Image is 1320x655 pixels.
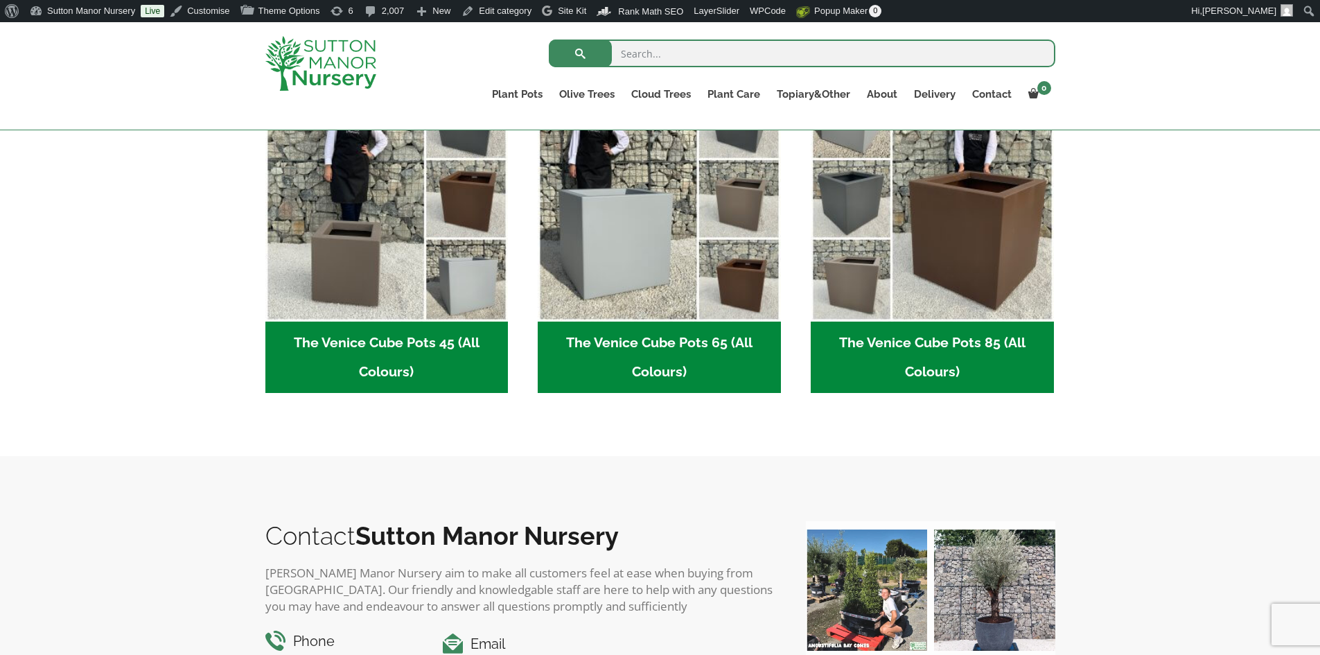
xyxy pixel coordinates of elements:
a: Visit product category The Venice Cube Pots 85 (All Colours) [811,78,1054,393]
a: Topiary&Other [768,85,859,104]
h2: The Venice Cube Pots 45 (All Colours) [265,322,509,394]
a: Plant Pots [484,85,551,104]
span: 0 [1037,81,1051,95]
a: Visit product category The Venice Cube Pots 65 (All Colours) [538,78,781,393]
img: The Venice Cube Pots 65 (All Colours) [538,78,781,322]
a: Delivery [906,85,964,104]
img: The Venice Cube Pots 85 (All Colours) [811,78,1054,322]
h4: Phone [265,631,423,652]
h2: The Venice Cube Pots 85 (All Colours) [811,322,1054,394]
a: Plant Care [699,85,768,104]
span: Site Kit [558,6,586,16]
img: The Venice Cube Pots 45 (All Colours) [265,78,509,322]
span: [PERSON_NAME] [1202,6,1276,16]
span: Rank Math SEO [618,6,683,17]
p: [PERSON_NAME] Manor Nursery aim to make all customers feel at ease when buying from [GEOGRAPHIC_D... [265,565,778,615]
a: Contact [964,85,1020,104]
img: logo [265,36,376,91]
a: Live [141,5,164,17]
h2: Contact [265,521,778,550]
span: 0 [869,5,881,17]
img: Our elegant & picturesque Angustifolia Cones are an exquisite addition to your Bay Tree collectio... [806,530,927,651]
a: About [859,85,906,104]
img: A beautiful multi-stem Spanish Olive tree potted in our luxurious fibre clay pots 😍😍 [934,530,1055,651]
h2: The Venice Cube Pots 65 (All Colours) [538,322,781,394]
a: Olive Trees [551,85,623,104]
a: 0 [1020,85,1055,104]
a: Visit product category The Venice Cube Pots 45 (All Colours) [265,78,509,393]
a: Cloud Trees [623,85,699,104]
h4: Email [443,634,777,655]
b: Sutton Manor Nursery [355,521,619,550]
input: Search... [549,40,1055,67]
